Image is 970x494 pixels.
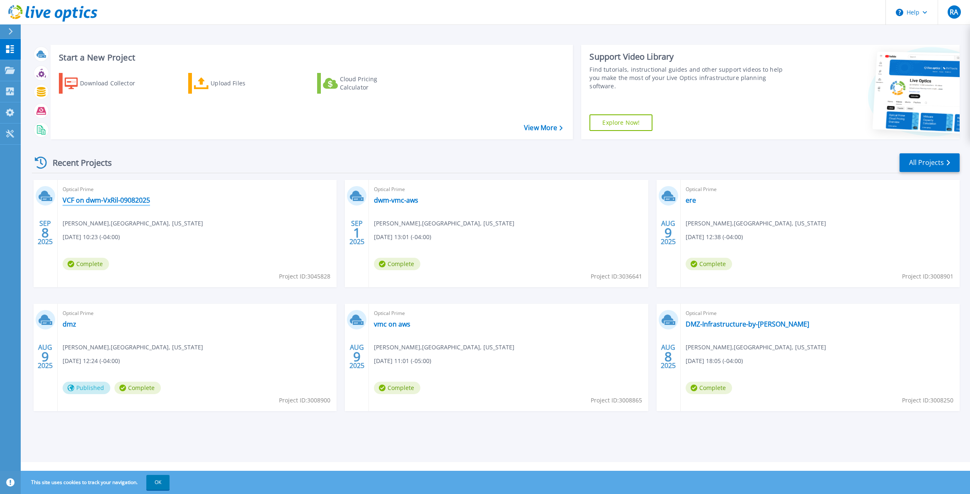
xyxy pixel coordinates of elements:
[664,229,672,236] span: 9
[374,185,643,194] span: Optical Prime
[686,356,743,366] span: [DATE] 18:05 (-04:00)
[664,353,672,360] span: 8
[660,341,676,372] div: AUG 2025
[317,73,410,94] a: Cloud Pricing Calculator
[63,382,110,394] span: Published
[211,75,277,92] div: Upload Files
[374,343,514,352] span: [PERSON_NAME] , [GEOGRAPHIC_DATA], [US_STATE]
[686,343,826,352] span: [PERSON_NAME] , [GEOGRAPHIC_DATA], [US_STATE]
[279,396,330,405] span: Project ID: 3008900
[63,219,203,228] span: [PERSON_NAME] , [GEOGRAPHIC_DATA], [US_STATE]
[279,272,330,281] span: Project ID: 3045828
[374,219,514,228] span: [PERSON_NAME] , [GEOGRAPHIC_DATA], [US_STATE]
[63,356,120,366] span: [DATE] 12:24 (-04:00)
[374,320,410,328] a: vmc on aws
[353,229,361,236] span: 1
[188,73,281,94] a: Upload Files
[686,320,809,328] a: DMZ-Infrastructure-by-[PERSON_NAME]
[900,153,960,172] a: All Projects
[63,232,120,242] span: [DATE] 10:23 (-04:00)
[37,341,53,372] div: AUG 2025
[591,396,642,405] span: Project ID: 3008865
[63,258,109,270] span: Complete
[59,53,563,62] h3: Start a New Project
[80,75,146,92] div: Download Collector
[591,272,642,281] span: Project ID: 3036641
[589,51,784,62] div: Support Video Library
[146,475,170,490] button: OK
[686,309,955,318] span: Optical Prime
[353,353,361,360] span: 9
[374,196,418,204] a: dwm-vmc-aws
[660,218,676,248] div: AUG 2025
[63,196,150,204] a: VCF on dwm-VxRil-09082025
[37,218,53,248] div: SEP 2025
[686,196,696,204] a: ere
[950,9,958,15] span: RA
[524,124,563,132] a: View More
[902,272,953,281] span: Project ID: 3008901
[23,475,170,490] span: This site uses cookies to track your navigation.
[589,114,652,131] a: Explore Now!
[686,185,955,194] span: Optical Prime
[63,343,203,352] span: [PERSON_NAME] , [GEOGRAPHIC_DATA], [US_STATE]
[41,353,49,360] span: 9
[589,65,784,90] div: Find tutorials, instructional guides and other support videos to help you make the most of your L...
[686,232,743,242] span: [DATE] 12:38 (-04:00)
[59,73,151,94] a: Download Collector
[114,382,161,394] span: Complete
[63,320,76,328] a: dmz
[374,382,420,394] span: Complete
[686,219,826,228] span: [PERSON_NAME] , [GEOGRAPHIC_DATA], [US_STATE]
[63,309,332,318] span: Optical Prime
[32,153,123,173] div: Recent Projects
[374,309,643,318] span: Optical Prime
[902,396,953,405] span: Project ID: 3008250
[63,185,332,194] span: Optical Prime
[374,232,431,242] span: [DATE] 13:01 (-04:00)
[686,382,732,394] span: Complete
[349,341,365,372] div: AUG 2025
[349,218,365,248] div: SEP 2025
[340,75,406,92] div: Cloud Pricing Calculator
[374,356,431,366] span: [DATE] 11:01 (-05:00)
[41,229,49,236] span: 8
[686,258,732,270] span: Complete
[374,258,420,270] span: Complete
